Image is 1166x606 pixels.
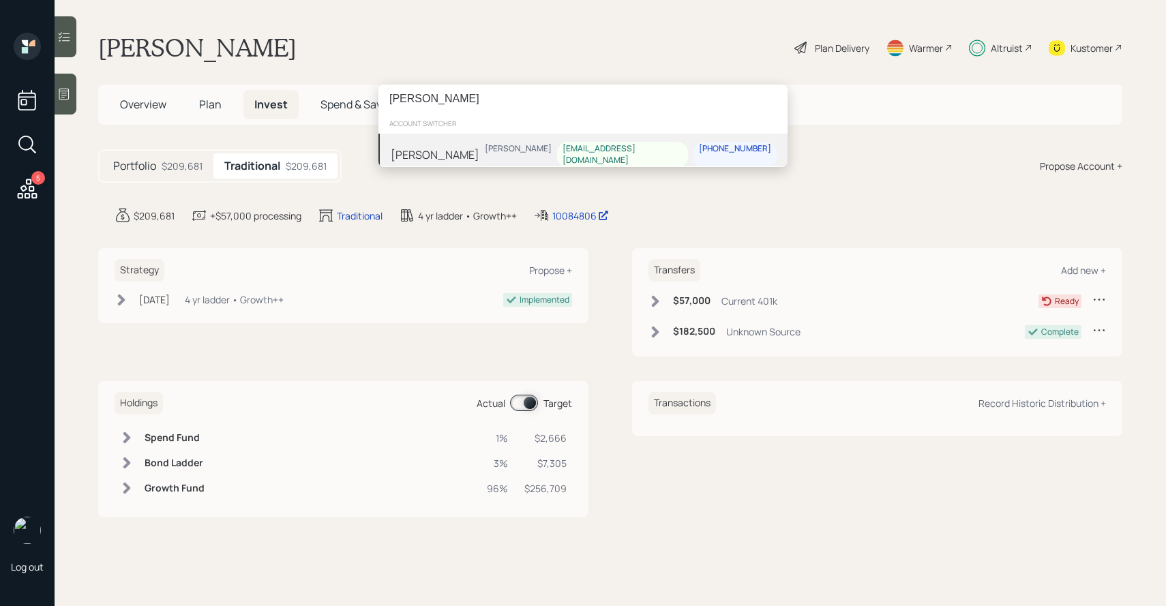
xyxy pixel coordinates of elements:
[378,85,788,113] input: Type a command or search…
[378,113,788,134] div: account switcher
[699,143,771,155] div: [PHONE_NUMBER]
[563,143,683,166] div: [EMAIL_ADDRESS][DOMAIN_NAME]
[391,147,479,163] div: [PERSON_NAME]
[485,143,552,155] div: [PERSON_NAME]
